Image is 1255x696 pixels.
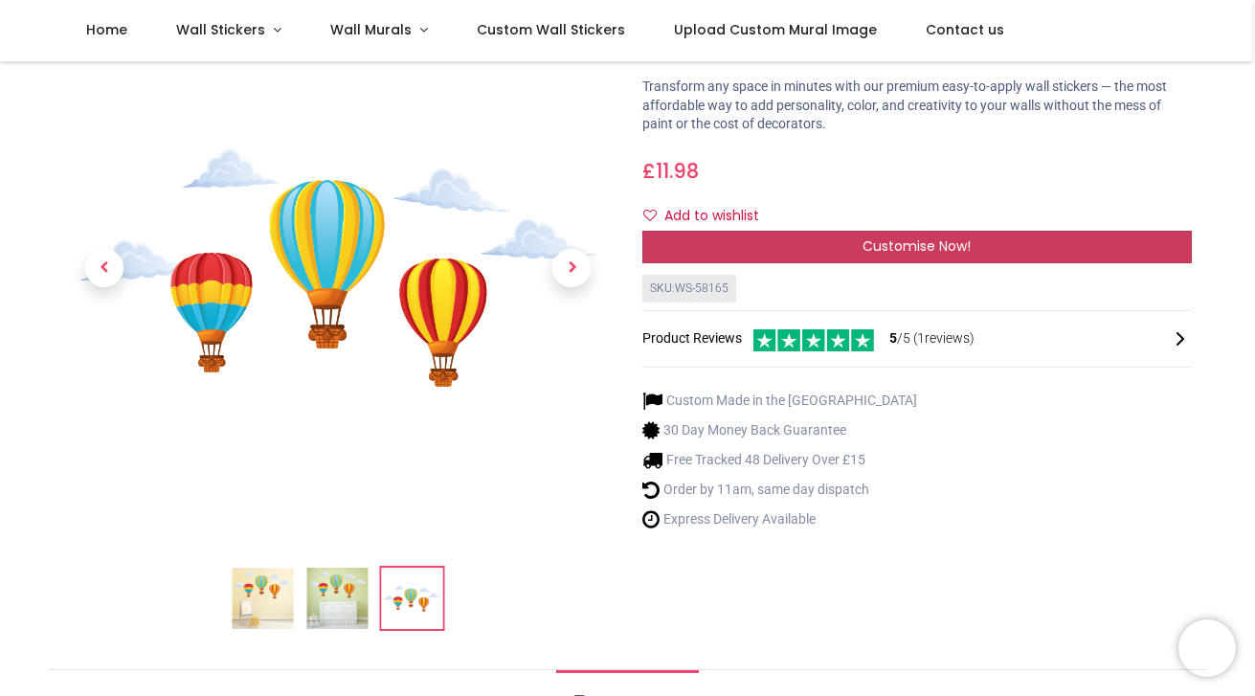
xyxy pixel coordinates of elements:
[642,480,917,500] li: Order by 11am, same day dispatch
[1178,619,1236,677] iframe: Brevo live chat
[642,200,775,233] button: Add to wishlistAdd to wishlist
[863,236,971,256] span: Customise Now!
[552,249,591,287] span: Next
[176,20,265,39] span: Wall Stickers
[382,568,443,629] img: WS-58165-03
[642,326,1193,352] div: Product Reviews
[642,157,699,185] span: £
[642,391,917,411] li: Custom Made in the [GEOGRAPHIC_DATA]
[530,76,613,460] a: Next
[889,330,897,346] span: 5
[926,20,1004,39] span: Contact us
[889,329,975,348] span: /5 ( 1 reviews)
[642,509,917,529] li: Express Delivery Available
[63,76,146,460] a: Previous
[477,20,625,39] span: Custom Wall Stickers
[642,420,917,440] li: 30 Day Money Back Guarantee
[642,275,736,303] div: SKU: WS-58165
[674,20,877,39] span: Upload Custom Mural Image
[86,20,127,39] span: Home
[642,78,1193,134] p: Transform any space in minutes with our premium easy-to-apply wall stickers — the most affordable...
[330,20,412,39] span: Wall Murals
[307,568,369,629] img: WS-58165-02
[642,450,917,470] li: Free Tracked 48 Delivery Over £15
[85,249,123,287] span: Previous
[643,209,657,222] i: Add to wishlist
[656,157,699,185] span: 11.98
[233,568,294,629] img: Colourful Hot Air Balloons & Clouds Wall Sticker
